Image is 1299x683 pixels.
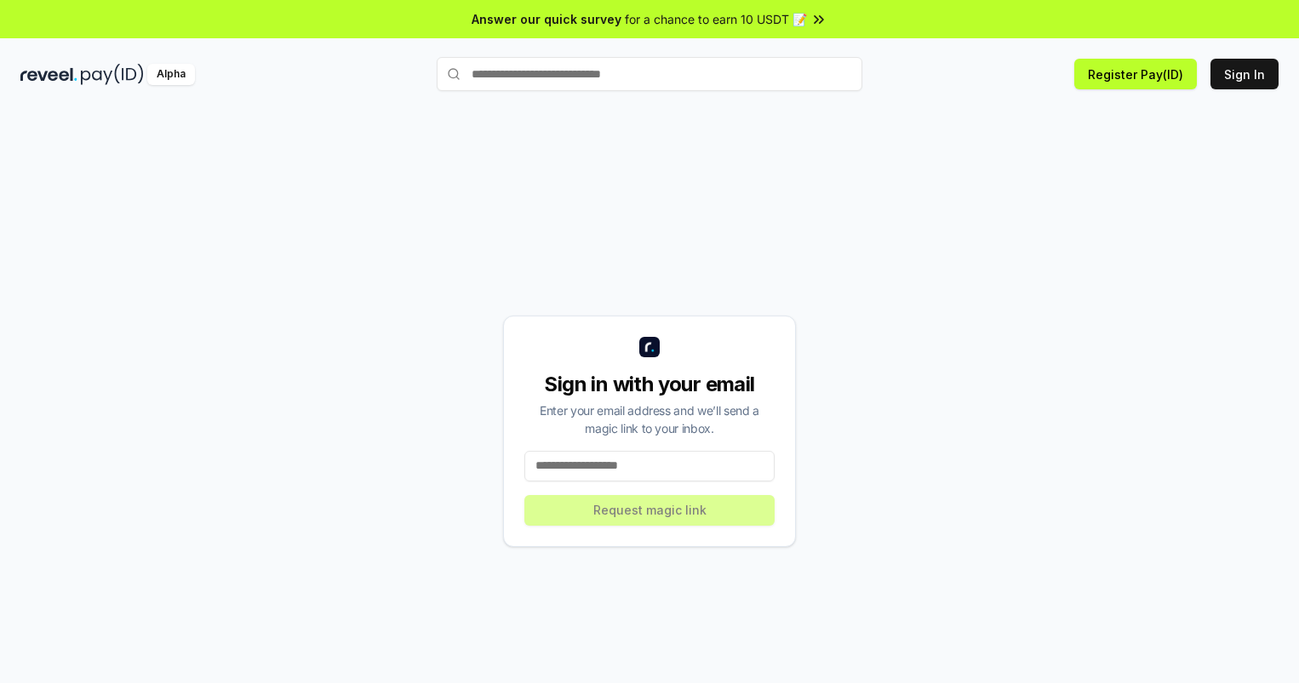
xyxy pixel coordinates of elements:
div: Sign in with your email [524,371,775,398]
button: Register Pay(ID) [1074,59,1197,89]
img: reveel_dark [20,64,77,85]
div: Enter your email address and we’ll send a magic link to your inbox. [524,401,775,437]
img: logo_small [639,337,660,357]
span: for a chance to earn 10 USDT 📝 [625,10,807,28]
div: Alpha [147,64,195,85]
span: Answer our quick survey [472,10,621,28]
button: Sign In [1210,59,1279,89]
img: pay_id [81,64,144,85]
